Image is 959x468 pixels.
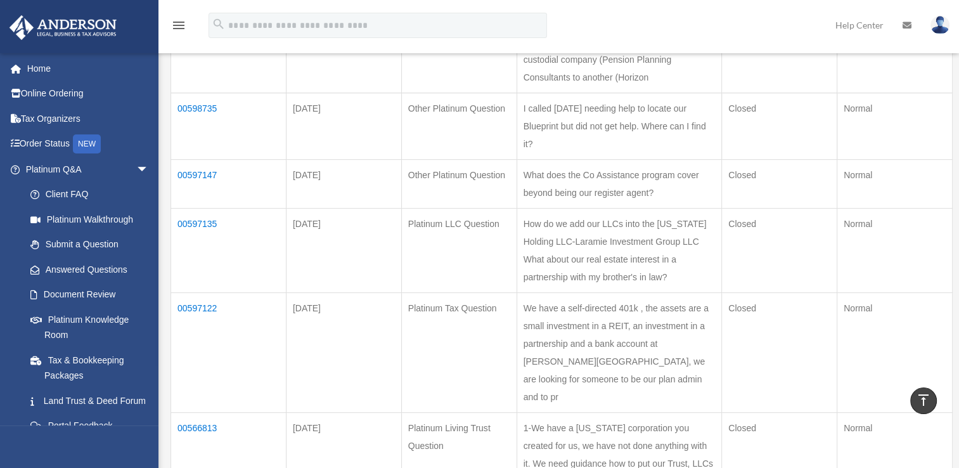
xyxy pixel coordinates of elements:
a: Platinum Walkthrough [18,207,162,232]
td: Platinum LLC Question [401,209,517,293]
td: 00597147 [171,160,286,209]
td: What does the Co Assistance program cover beyond being our register agent? [517,160,722,209]
td: We have a self-directed 401k , the assets are a small investment in a REIT, an investment in a pa... [517,293,722,413]
a: vertical_align_top [910,387,937,414]
a: menu [171,22,186,33]
td: Normal [837,160,953,209]
td: 00597122 [171,293,286,413]
td: [DATE] [286,209,401,293]
i: vertical_align_top [916,393,931,408]
a: Home [9,56,168,81]
a: Portal Feedback [18,413,162,439]
a: Online Ordering [9,81,168,107]
a: Answered Questions [18,257,155,282]
td: [DATE] [286,93,401,160]
div: NEW [73,134,101,153]
a: Tax Organizers [9,106,168,131]
a: Land Trust & Deed Forum [18,388,162,413]
i: menu [171,18,186,33]
img: User Pic [930,16,949,34]
img: Anderson Advisors Platinum Portal [6,15,120,40]
span: arrow_drop_down [136,157,162,183]
a: Order StatusNEW [9,131,168,157]
a: Submit a Question [18,232,162,257]
td: [DATE] [286,160,401,209]
td: 00598735 [171,93,286,160]
td: Closed [722,160,837,209]
a: Document Review [18,282,162,308]
td: Other Platinum Question [401,160,517,209]
a: Tax & Bookkeeping Packages [18,348,162,388]
td: Other Platinum Question [401,93,517,160]
td: Closed [722,209,837,293]
td: Platinum Tax Question [401,293,517,413]
td: Normal [837,293,953,413]
td: Normal [837,93,953,160]
a: Platinum Knowledge Room [18,307,162,348]
a: Client FAQ [18,182,162,207]
td: I called [DATE] needing help to locate our Blueprint but did not get help. Where can I find it? [517,93,722,160]
td: Normal [837,209,953,293]
td: Closed [722,293,837,413]
td: 00597135 [171,209,286,293]
td: How do we add our LLCs into the [US_STATE] Holding LLC-Laramie Investment Group LLC What about ou... [517,209,722,293]
td: Closed [722,93,837,160]
td: [DATE] [286,293,401,413]
i: search [212,17,226,31]
a: Platinum Q&Aarrow_drop_down [9,157,162,182]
